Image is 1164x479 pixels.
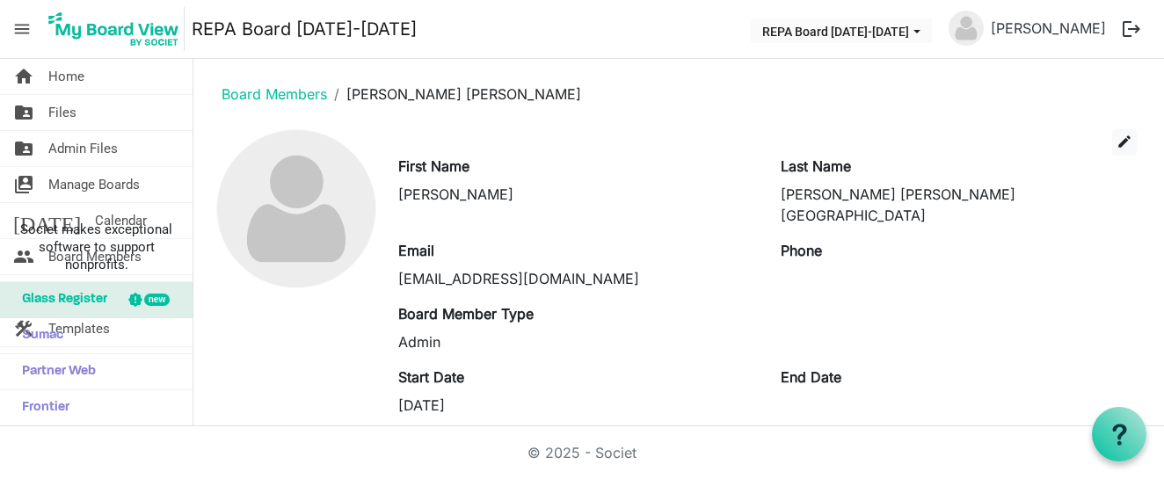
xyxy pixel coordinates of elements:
[398,331,754,352] div: Admin
[144,294,170,306] div: new
[8,221,185,273] span: Societ makes exceptional software to support nonprofits.
[1112,129,1137,156] button: edit
[5,12,39,46] span: menu
[398,268,754,289] div: [EMAIL_ADDRESS][DOMAIN_NAME]
[781,367,841,388] label: End Date
[781,240,822,261] label: Phone
[527,444,637,461] a: © 2025 - Societ
[217,130,375,287] img: no-profile-picture.svg
[13,203,81,238] span: [DATE]
[192,11,417,47] a: REPA Board [DATE]-[DATE]
[13,318,63,353] span: Sumac
[751,18,932,43] button: REPA Board 2025-2026 dropdownbutton
[1113,11,1150,47] button: logout
[48,131,118,166] span: Admin Files
[13,167,34,202] span: switch_account
[327,83,581,105] li: [PERSON_NAME] [PERSON_NAME]
[48,95,76,130] span: Files
[13,390,69,425] span: Frontier
[949,11,984,46] img: no-profile-picture.svg
[398,240,434,261] label: Email
[781,184,1137,226] div: [PERSON_NAME] [PERSON_NAME][GEOGRAPHIC_DATA]
[95,203,147,238] span: Calendar
[48,59,84,94] span: Home
[48,167,140,202] span: Manage Boards
[13,95,34,130] span: folder_shared
[398,367,464,388] label: Start Date
[13,354,96,389] span: Partner Web
[13,131,34,166] span: folder_shared
[13,59,34,94] span: home
[43,7,192,51] a: My Board View Logo
[398,395,754,416] div: [DATE]
[398,184,754,205] div: [PERSON_NAME]
[398,156,469,177] label: First Name
[1117,134,1132,149] span: edit
[222,85,327,103] a: Board Members
[13,282,107,317] span: Glass Register
[984,11,1113,46] a: [PERSON_NAME]
[43,7,185,51] img: My Board View Logo
[781,156,851,177] label: Last Name
[398,303,534,324] label: Board Member Type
